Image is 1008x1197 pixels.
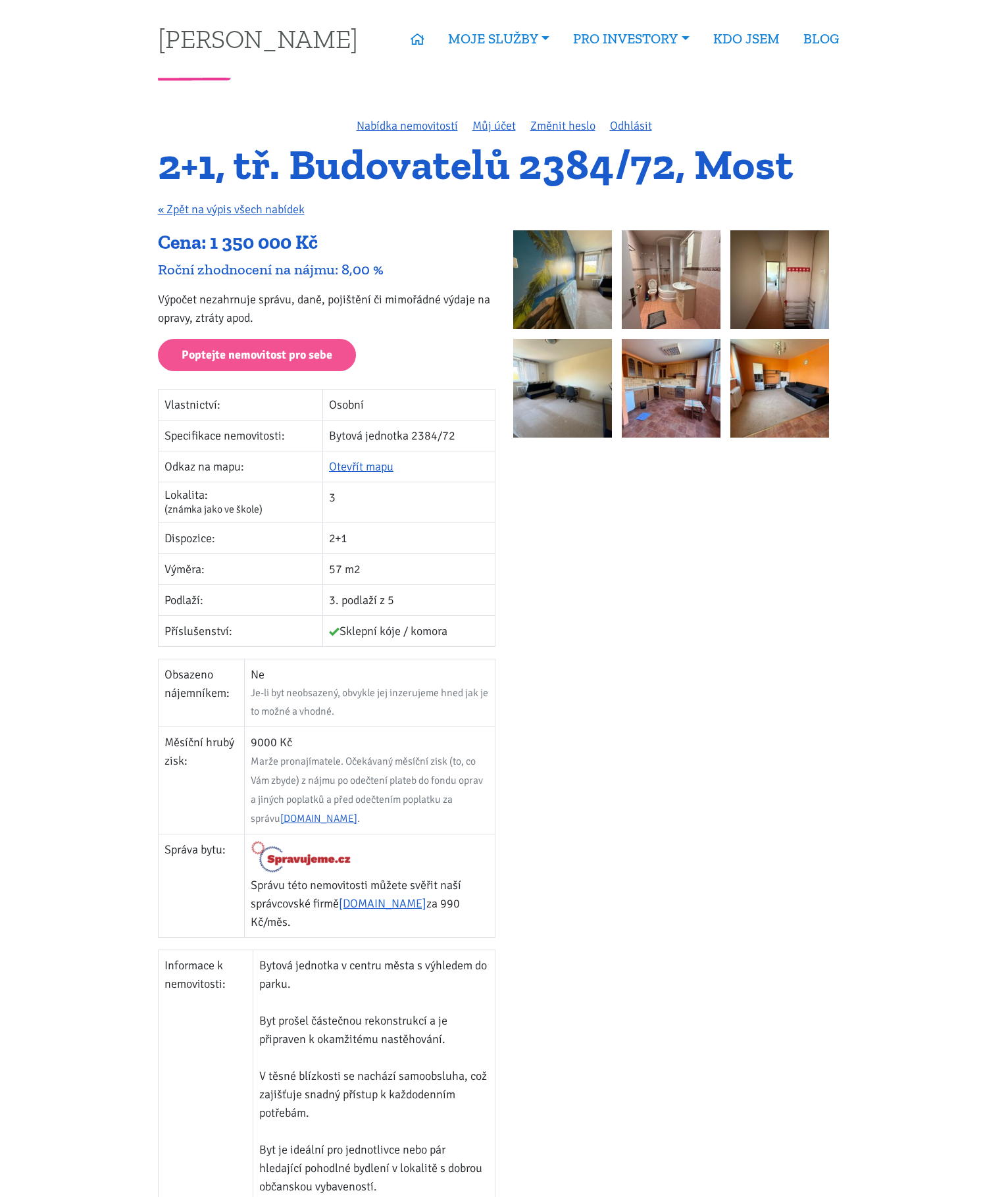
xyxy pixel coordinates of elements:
[251,876,488,931] p: Správu této nemovitosti můžete svěřit naší správcovské firmě za 990 Kč/měs.
[436,24,561,54] a: MOJE SLUŽBY
[472,118,516,133] a: Můj účet
[530,118,595,133] a: Změnit heslo
[158,230,495,255] div: Cena: 1 350 000 Kč
[158,482,322,522] td: Lokalita:
[329,459,393,474] a: Otevřít mapu
[339,896,426,911] a: [DOMAIN_NAME]
[158,261,495,278] div: Roční zhodnocení na nájmu: 8,00 %
[158,26,358,51] a: [PERSON_NAME]
[251,755,483,825] span: Marže pronajímatele. Očekávaný měsíční zisk (to, co Vám zbyde) z nájmu po odečtení plateb do fond...
[280,812,357,825] a: [DOMAIN_NAME]
[158,615,322,646] td: Příslušenství:
[322,584,495,615] td: 3. podlaží z 5
[245,726,495,834] td: 9000 Kč
[158,451,322,482] td: Odkaz na mapu:
[164,503,263,516] span: (známka jako ve škole)
[158,659,245,726] td: Obsazeno nájemníkem:
[158,553,322,584] td: Výměra:
[245,659,495,726] td: Ne
[322,482,495,522] td: 3
[610,118,652,133] a: Odhlásit
[158,339,356,371] a: Poptejte nemovitost pro sebe
[322,420,495,451] td: Bytová jednotka 2384/72
[792,24,851,54] a: BLOG
[158,147,851,183] h1: 2+1, tř. Budovatelů 2384/72, Most
[158,584,322,615] td: Podlaží:
[158,726,245,834] td: Měsíční hrubý zisk:
[251,684,488,721] div: Je-li byt neobsazený, obvykle jej inzerujeme hned jak je to možné a vhodné.
[251,840,351,873] img: Logo Spravujeme.cz
[322,389,495,420] td: Osobní
[158,834,245,938] td: Správa bytu:
[322,553,495,584] td: 57 m2
[158,389,322,420] td: Vlastnictví:
[701,24,792,54] a: KDO JSEM
[561,24,701,54] a: PRO INVESTORY
[158,420,322,451] td: Specifikace nemovitosti:
[158,522,322,553] td: Dispozice:
[322,522,495,553] td: 2+1
[357,118,458,133] a: Nabídka nemovitostí
[158,290,495,327] p: Výpočet nezahrnuje správu, daně, pojištění či mimořádné výdaje na opravy, ztráty apod.
[158,202,305,216] a: « Zpět na výpis všech nabídek
[322,615,495,646] td: Sklepní kóje / komora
